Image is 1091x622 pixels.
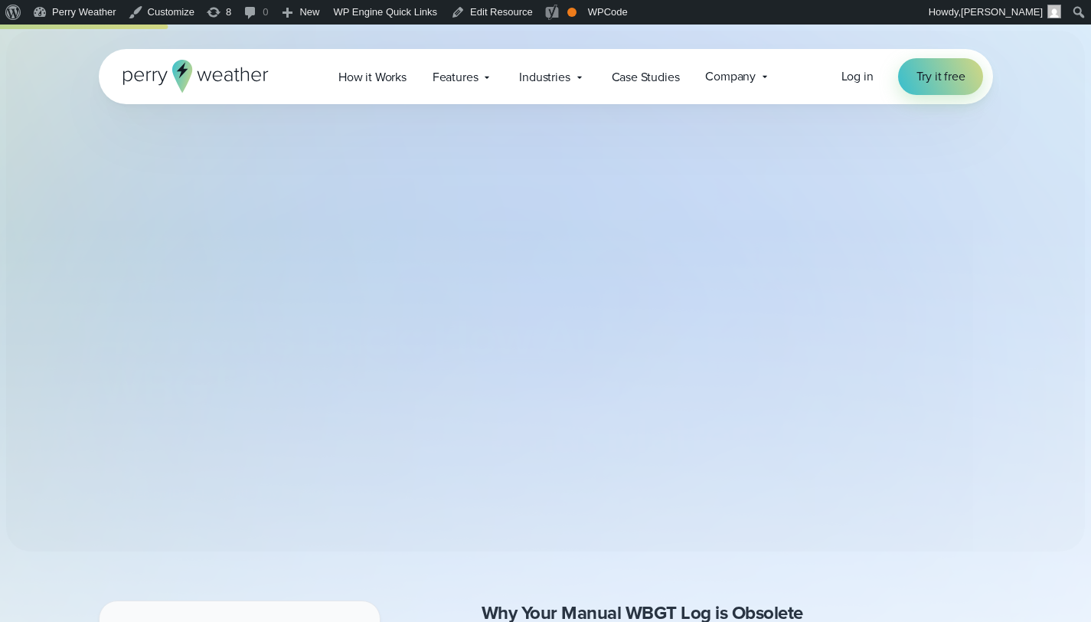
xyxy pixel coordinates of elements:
[338,68,407,87] span: How it Works
[612,68,680,87] span: Case Studies
[325,61,420,93] a: How it Works
[898,58,984,95] a: Try it free
[841,67,874,86] a: Log in
[916,67,965,86] span: Try it free
[433,68,479,87] span: Features
[599,61,693,93] a: Case Studies
[961,6,1043,18] span: [PERSON_NAME]
[567,8,577,17] div: OK
[841,67,874,85] span: Log in
[519,68,570,87] span: Industries
[705,67,756,86] span: Company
